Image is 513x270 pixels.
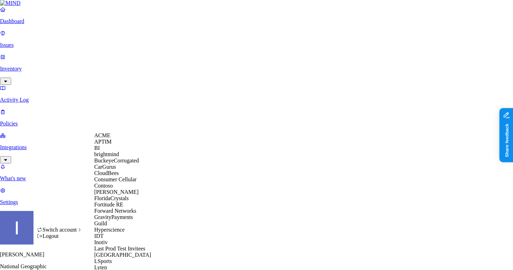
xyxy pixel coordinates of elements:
[94,183,113,189] span: Contoso
[94,252,151,258] span: [GEOGRAPHIC_DATA]
[94,220,107,226] span: Guild
[94,145,100,151] span: BI
[94,208,136,214] span: Forward Networks
[94,239,107,245] span: Inotiv
[37,233,83,239] div: Logout
[94,214,133,220] span: GravityPayments
[94,189,139,195] span: [PERSON_NAME]
[94,158,139,163] span: BuckeyeCorrugated
[94,139,112,145] span: APTIM
[94,258,112,264] span: LSports
[94,170,119,176] span: CloudBees
[94,233,104,239] span: IDT
[43,227,77,233] span: Switch account
[94,176,136,182] span: Consumer Cellular
[94,202,123,207] span: Fortitude RE
[94,164,116,170] span: CarGurus
[94,227,125,233] span: Hyperscience
[94,132,110,138] span: ACME
[94,246,146,251] span: Last Prod Test Invitees
[94,195,129,201] span: FloridaCrystals
[94,151,119,157] span: brightmind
